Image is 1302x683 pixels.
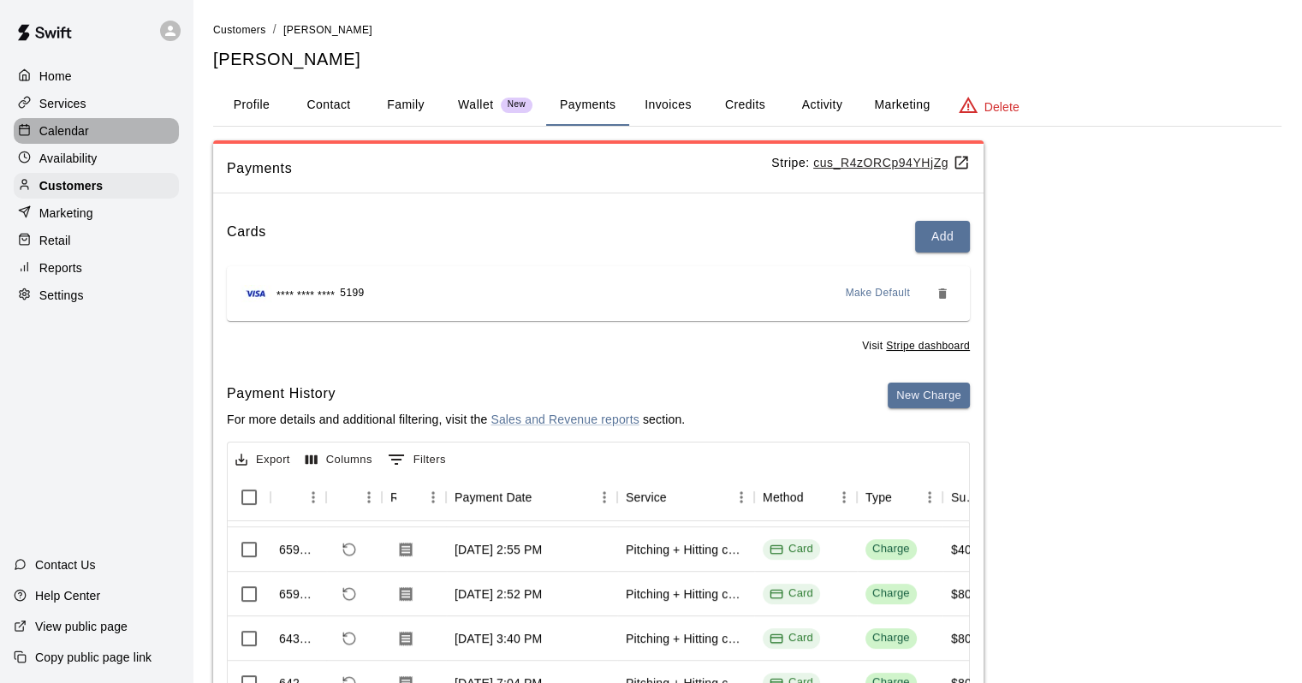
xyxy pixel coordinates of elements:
li: / [273,21,276,39]
p: Marketing [39,205,93,222]
a: Sales and Revenue reports [490,413,639,426]
span: 5199 [340,285,364,302]
span: [PERSON_NAME] [283,24,372,36]
div: Type [865,473,892,521]
a: Stripe dashboard [886,340,970,352]
p: Services [39,95,86,112]
h5: [PERSON_NAME] [213,48,1281,71]
button: Payments [546,85,629,126]
div: Pitching + Hitting combo [626,541,746,558]
button: Marketing [860,85,943,126]
p: Customers [39,177,103,194]
span: Customers [213,24,266,36]
button: Menu [831,484,857,510]
a: Customers [14,173,179,199]
span: Make Default [846,285,911,302]
div: Payment Date [455,473,532,521]
div: Jun 20, 2025, 2:55 PM [455,541,542,558]
button: Remove [929,280,956,307]
div: Availability [14,146,179,171]
button: Sort [532,485,556,509]
p: Reports [39,259,82,276]
p: Copy public page link [35,649,152,666]
button: Contact [290,85,367,126]
div: Pitching + Hitting combo [626,585,746,603]
a: Reports [14,255,179,281]
div: Calendar [14,118,179,144]
div: Pitching + Hitting combo [626,630,746,647]
button: Profile [213,85,290,126]
button: Make Default [839,280,918,307]
div: 643504 [279,630,318,647]
button: Download Receipt [390,623,421,654]
a: cus_R4zORCp94YHjZg [813,156,970,169]
h6: Payment History [227,383,685,405]
div: $80.00 [951,630,989,647]
button: Sort [804,485,828,509]
div: Card [770,630,813,646]
div: Service [626,473,667,521]
button: New Charge [888,383,970,409]
button: Invoices [629,85,706,126]
span: Payments [227,157,771,180]
button: Sort [279,485,303,509]
button: Select columns [301,447,377,473]
button: Download Receipt [390,579,421,609]
button: Menu [917,484,942,510]
a: Home [14,63,179,89]
div: Type [857,473,942,521]
a: Marketing [14,200,179,226]
button: Menu [356,484,382,510]
p: Contact Us [35,556,96,573]
div: Method [763,473,804,521]
div: 659664 [279,585,318,603]
p: For more details and additional filtering, visit the section. [227,411,685,428]
div: $40.00 [951,541,989,558]
button: Export [231,447,294,473]
span: Refund payment [335,535,364,564]
nav: breadcrumb [213,21,1281,39]
button: Activity [783,85,860,126]
div: basic tabs example [213,85,1281,126]
button: Menu [592,484,617,510]
div: 659671 [279,541,318,558]
div: Subtotal [951,473,978,521]
p: Help Center [35,587,100,604]
div: Jun 20, 2025, 2:52 PM [455,585,542,603]
div: Receipt [382,473,446,521]
div: Refund [326,473,382,521]
div: Receipt [390,473,396,521]
p: Retail [39,232,71,249]
h6: Cards [227,221,266,252]
button: Add [915,221,970,252]
button: Sort [667,485,691,509]
div: Card [770,541,813,557]
button: Sort [396,485,420,509]
div: Payment Date [446,473,617,521]
button: Sort [892,485,916,509]
div: $80.00 [951,585,989,603]
p: Home [39,68,72,85]
p: Stripe: [771,154,970,172]
div: Service [617,473,754,521]
div: Charge [872,585,910,602]
div: Services [14,91,179,116]
div: Charge [872,541,910,557]
span: Visit [862,338,970,355]
span: Refund payment [335,624,364,653]
div: Jun 11, 2025, 3:40 PM [455,630,542,647]
p: Calendar [39,122,89,140]
div: Id [271,473,326,521]
button: Show filters [383,446,450,473]
a: Settings [14,282,179,308]
div: Method [754,473,857,521]
button: Menu [420,484,446,510]
a: Retail [14,228,179,253]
